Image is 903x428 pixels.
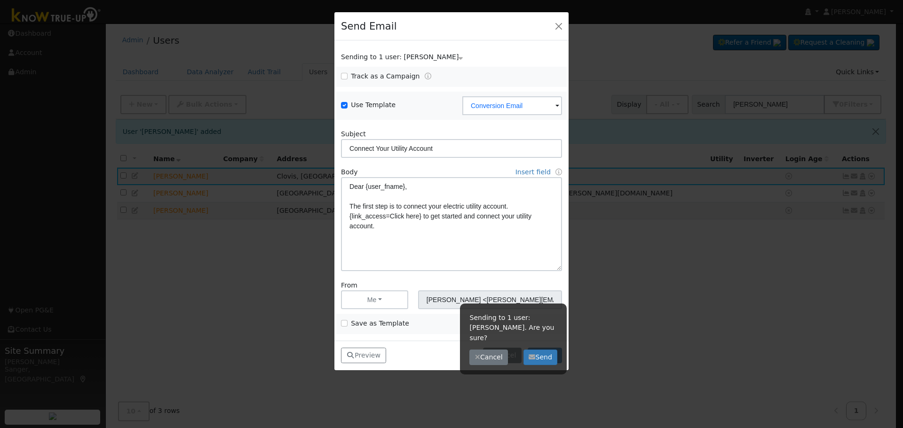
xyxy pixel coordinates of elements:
[555,168,562,176] a: Fields
[425,72,431,80] a: Tracking Campaigns
[341,73,348,79] input: Track as a Campaign
[469,350,508,366] button: Cancel
[341,167,358,177] label: Body
[351,100,396,110] label: Use Template
[341,348,386,364] button: Preview
[341,290,408,309] button: Me
[336,52,567,62] div: Show users
[462,96,562,115] input: Select a Template
[341,320,348,327] input: Save as Template
[341,280,357,290] label: From
[469,313,557,342] p: Sending to 1 user: [PERSON_NAME]. Are you sure?
[515,168,551,176] a: Insert field
[341,102,348,109] input: Use Template
[351,71,420,81] label: Track as a Campaign
[351,319,409,328] label: Save as Template
[523,350,558,366] button: Send
[341,19,396,34] h4: Send Email
[341,129,366,139] label: Subject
